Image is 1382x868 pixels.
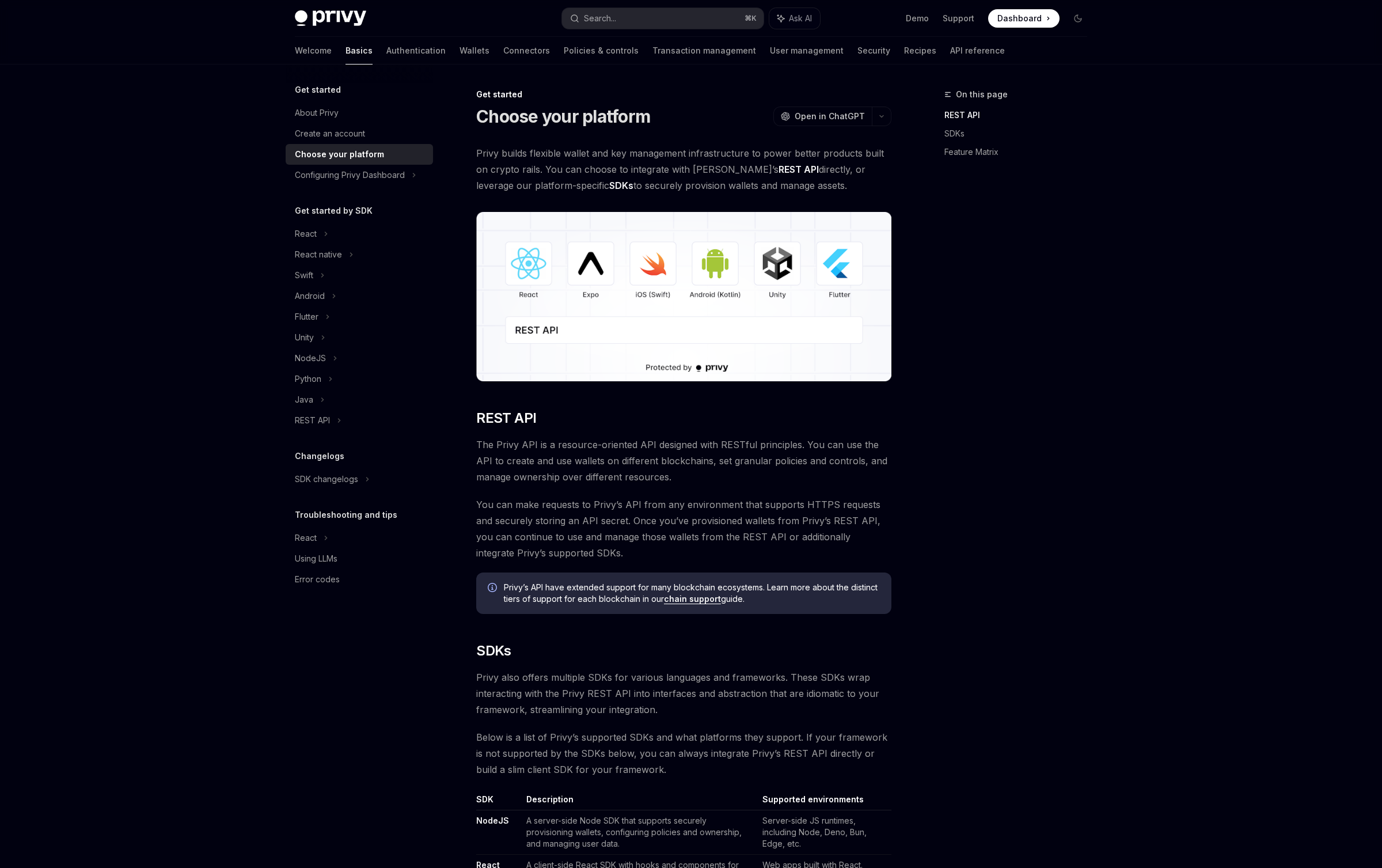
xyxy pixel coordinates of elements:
img: dark logo [295,10,366,26]
a: Connectors [503,37,550,65]
div: Using LLMs [295,552,337,566]
img: images/Platform2.png [476,212,891,381]
strong: SDKs [609,180,633,191]
h1: Choose your platform [476,106,650,127]
h5: Troubleshooting and tips [295,508,397,522]
a: SDKs [944,124,1096,143]
span: REST API [476,409,536,427]
a: Dashboard [988,9,1060,28]
span: The Privy API is a resource-oriented API designed with RESTful principles. You can use the API to... [476,437,891,485]
span: Ask AI [789,13,812,24]
span: You can make requests to Privy’s API from any environment that supports HTTPS requests and secure... [476,496,891,561]
span: On this page [956,88,1008,101]
button: Ask AI [769,8,820,29]
span: Privy also offers multiple SDKs for various languages and frameworks. These SDKs wrap interacting... [476,669,891,718]
div: Android [295,289,325,303]
div: About Privy [295,106,339,120]
td: A server-side Node SDK that supports securely provisioning wallets, configuring policies and owne... [522,810,758,855]
span: Privy’s API have extended support for many blockchain ecosystems. Learn more about the distinct t... [504,582,880,605]
div: Swift [295,268,313,282]
a: chain support [664,594,721,604]
div: Python [295,372,321,386]
div: Get started [476,89,891,100]
a: Welcome [295,37,332,65]
a: Wallets [460,37,489,65]
h5: Get started [295,83,341,97]
div: Unity [295,331,314,344]
a: Support [943,13,974,24]
a: Recipes [904,37,936,65]
th: Supported environments [758,794,891,810]
span: Dashboard [997,13,1042,24]
div: SDK changelogs [295,472,358,486]
h5: Get started by SDK [295,204,373,218]
button: Open in ChatGPT [773,107,872,126]
a: Demo [906,13,929,24]
a: Choose your platform [286,144,433,165]
div: Error codes [295,573,340,586]
a: User management [770,37,844,65]
div: React native [295,248,342,261]
a: Create an account [286,123,433,144]
div: Configuring Privy Dashboard [295,168,405,182]
h5: Changelogs [295,449,344,463]
button: Search...⌘K [562,8,764,29]
span: ⌘ K [745,14,757,23]
button: Toggle dark mode [1069,9,1087,28]
a: Feature Matrix [944,143,1096,161]
a: Basics [345,37,373,65]
span: Below is a list of Privy’s supported SDKs and what platforms they support. If your framework is n... [476,729,891,778]
a: Transaction management [652,37,756,65]
div: Create an account [295,127,365,141]
div: NodeJS [295,351,326,365]
a: About Privy [286,103,433,123]
span: Open in ChatGPT [795,111,865,122]
div: React [295,227,317,241]
a: Error codes [286,569,433,590]
strong: REST API [779,164,819,175]
a: Security [857,37,890,65]
a: API reference [950,37,1005,65]
a: REST API [944,106,1096,124]
div: Java [295,393,313,407]
div: Search... [584,12,616,25]
th: SDK [476,794,521,810]
th: Description [522,794,758,810]
a: NodeJS [476,816,509,826]
span: Privy builds flexible wallet and key management infrastructure to power better products built on ... [476,145,891,194]
a: Policies & controls [564,37,639,65]
div: React [295,531,317,545]
div: REST API [295,414,330,427]
svg: Info [488,583,499,594]
a: Using LLMs [286,548,433,569]
a: Authentication [386,37,446,65]
div: Choose your platform [295,147,384,161]
span: SDKs [476,642,511,660]
td: Server-side JS runtimes, including Node, Deno, Bun, Edge, etc. [758,810,891,855]
div: Flutter [295,310,318,324]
